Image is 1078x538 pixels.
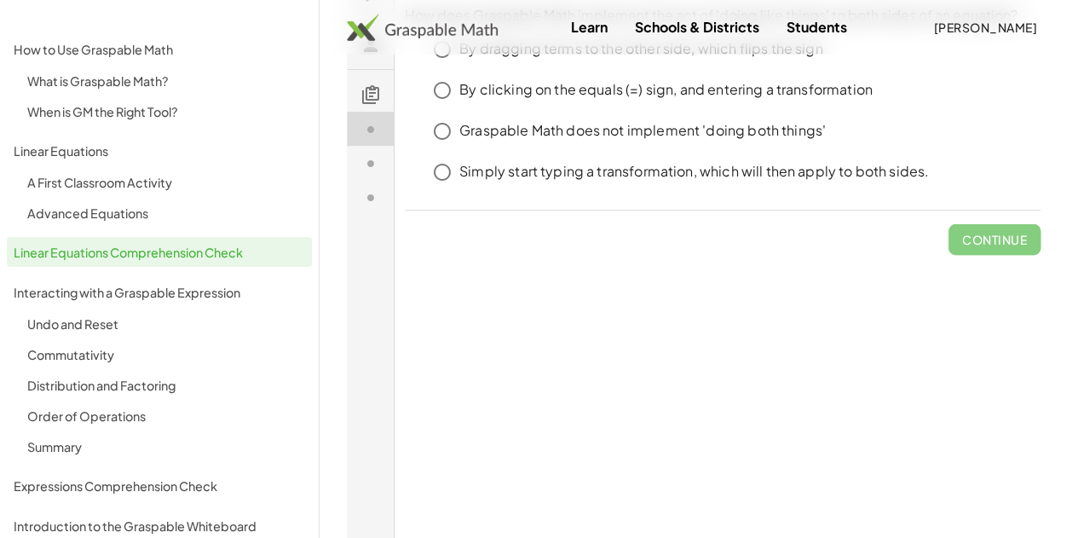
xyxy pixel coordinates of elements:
[7,277,312,307] a: Interacting with a Graspable Expression
[14,213,34,234] i: Task not started.
[933,20,1037,35] span: [PERSON_NAME]
[112,147,479,166] p: Graspable Math does not implement 'doing both things'
[14,242,305,263] div: Linear Equations Comprehension Check
[27,437,305,457] div: Summary
[14,516,305,536] div: Introduction to the Graspable Whiteboard
[14,476,305,496] div: Expressions Comprehension Check
[112,106,526,125] p: By clicking on the equals (=) sign, and entering a transformation
[772,11,860,43] a: Students
[27,203,305,223] div: Advanced Equations
[7,471,312,500] a: Expressions Comprehension Check
[14,179,34,200] i: Task not started.
[919,12,1051,43] button: [PERSON_NAME]
[112,65,476,84] p: By dragging terms to the other side, which flips the sign
[27,71,305,91] div: What is Graspable Math?
[7,34,312,64] a: How to Use Graspable Math
[27,172,305,193] div: A First Classroom Activity
[27,314,305,334] div: Undo and Reset
[27,375,305,396] div: Distribution and Factoring
[14,39,305,60] div: How to Use Graspable Math
[14,145,34,165] i: Task not started.
[14,141,305,161] div: Linear Equations
[14,282,305,303] div: Interacting with a Graspable Expression
[620,11,772,43] a: Schools & Districts
[27,344,305,365] div: Commutativity
[7,136,312,165] a: Linear Equations
[112,188,582,207] p: Simply start typing a transformation, which will then apply to both sides.
[556,11,620,43] a: Learn
[27,406,305,426] div: Order of Operations
[14,61,34,81] i: Guest
[27,101,305,122] div: When is GM the Right Tool?
[7,237,312,267] a: Linear Equations Comprehension Check
[58,32,694,51] p: How does Graspable Math implement the act of 'doing like things' to both sides of an equation?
